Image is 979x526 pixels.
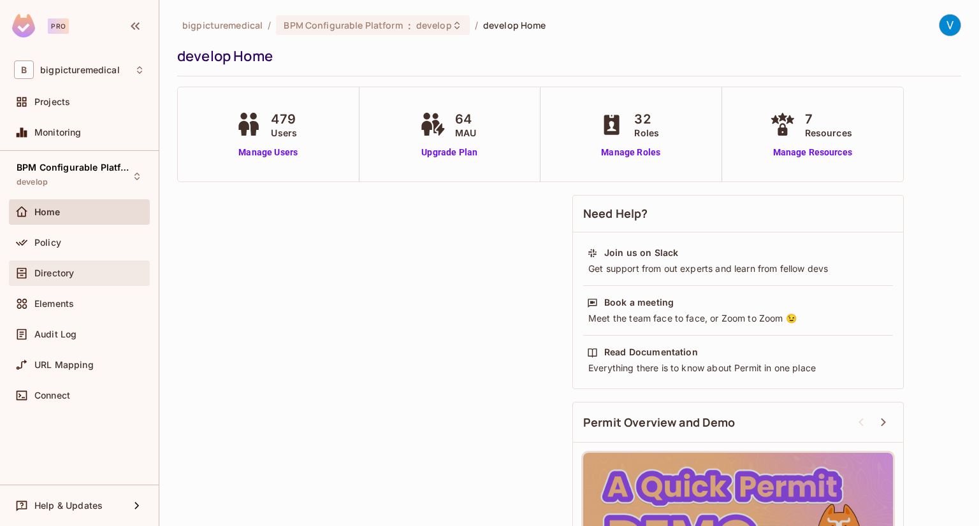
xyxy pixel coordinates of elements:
span: 64 [455,110,476,129]
span: Home [34,207,61,217]
span: : [407,20,412,31]
div: Meet the team face to face, or Zoom to Zoom 😉 [587,312,889,325]
div: develop Home [177,46,955,66]
a: Manage Roles [596,146,665,159]
div: Pro [48,18,69,34]
span: 479 [271,110,297,129]
span: Users [271,126,297,139]
span: B [14,60,34,79]
span: Audit Log [34,329,76,339]
span: Help & Updates [34,501,103,511]
span: Permit Overview and Demo [583,415,736,430]
li: / [268,19,271,31]
div: Get support from out experts and learn from fellow devs [587,262,889,275]
a: Manage Users [233,146,303,159]
span: BPM Configurable Platform [17,162,131,173]
div: Read Documentation [604,346,698,359]
div: Join us on Slack [604,246,678,259]
span: Projects [34,97,70,107]
span: Elements [34,299,74,309]
span: Need Help? [583,206,648,222]
span: Connect [34,390,70,401]
li: / [475,19,478,31]
a: Manage Resources [767,146,859,159]
span: MAU [455,126,476,139]
span: develop [17,177,48,187]
img: SReyMgAAAABJRU5ErkJggg== [12,14,35,38]
span: develop [416,19,452,31]
span: 7 [805,110,852,129]
span: the active workspace [182,19,263,31]
div: Book a meeting [604,296,674,309]
span: Monitoring [34,127,82,138]
span: develop Home [483,19,546,31]
span: Roles [634,126,659,139]
span: 32 [634,110,659,129]
a: Upgrade Plan [417,146,482,159]
span: Directory [34,268,74,278]
span: BPM Configurable Platform [284,19,402,31]
img: Viyada Tarapornsin [939,15,961,36]
div: Everything there is to know about Permit in one place [587,362,889,374]
span: Policy [34,238,61,248]
span: Workspace: bigpicturemedical [40,65,120,75]
span: URL Mapping [34,360,94,370]
span: Resources [805,126,852,139]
